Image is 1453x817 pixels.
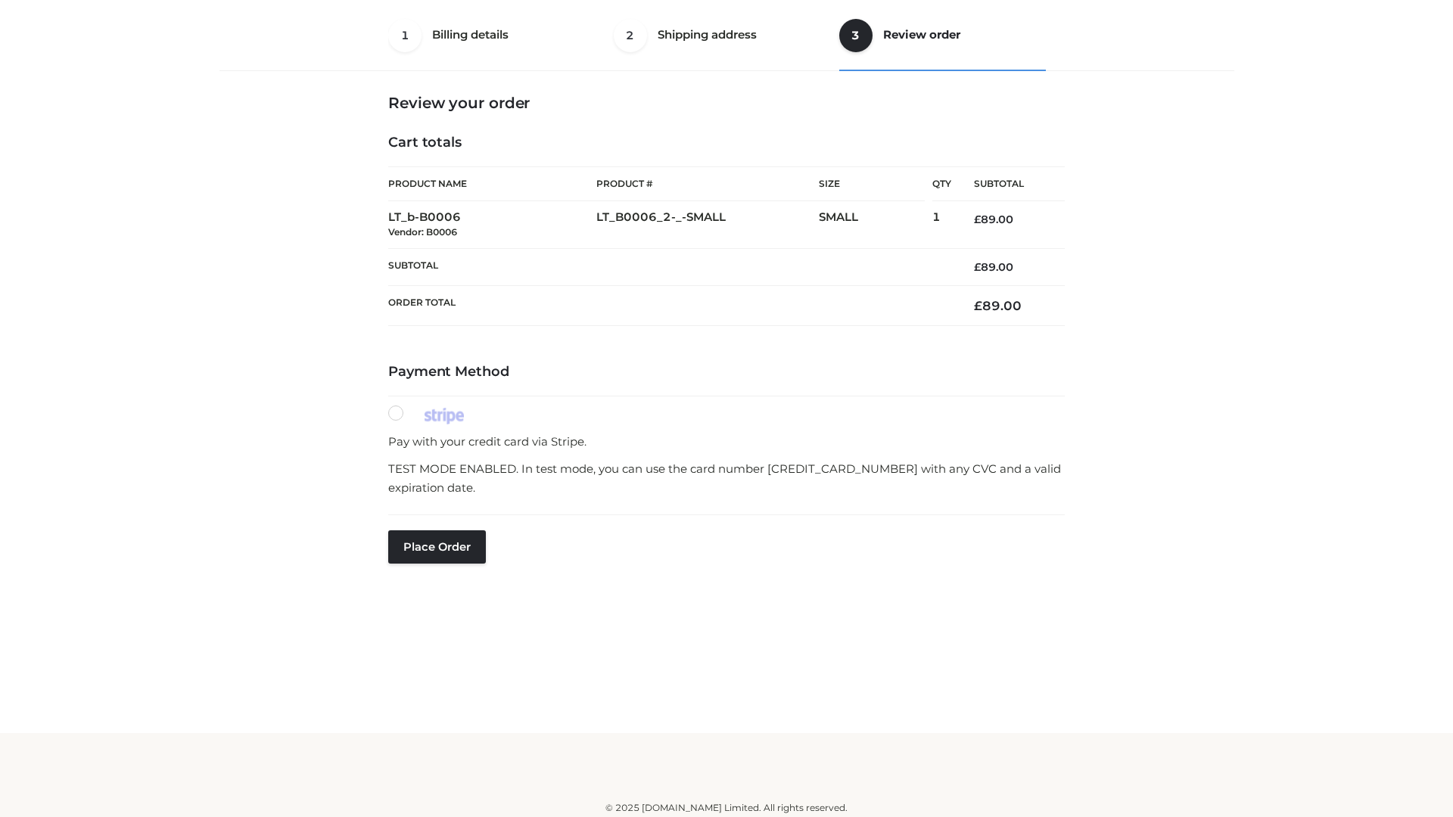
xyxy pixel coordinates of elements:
[388,286,951,326] th: Order Total
[388,248,951,285] th: Subtotal
[388,432,1065,452] p: Pay with your credit card via Stripe.
[388,459,1065,498] p: TEST MODE ENABLED. In test mode, you can use the card number [CREDIT_CARD_NUMBER] with any CVC an...
[974,213,1013,226] bdi: 89.00
[596,166,819,201] th: Product #
[974,260,981,274] span: £
[225,800,1228,815] div: © 2025 [DOMAIN_NAME] Limited. All rights reserved.
[974,298,1022,313] bdi: 89.00
[974,298,982,313] span: £
[819,167,925,201] th: Size
[388,226,457,238] small: Vendor: B0006
[596,201,819,249] td: LT_B0006_2-_-SMALL
[819,201,932,249] td: SMALL
[932,166,951,201] th: Qty
[388,166,596,201] th: Product Name
[932,201,951,249] td: 1
[974,213,981,226] span: £
[388,135,1065,151] h4: Cart totals
[388,201,596,249] td: LT_b-B0006
[388,364,1065,381] h4: Payment Method
[974,260,1013,274] bdi: 89.00
[951,167,1065,201] th: Subtotal
[388,94,1065,112] h3: Review your order
[388,530,486,564] button: Place order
